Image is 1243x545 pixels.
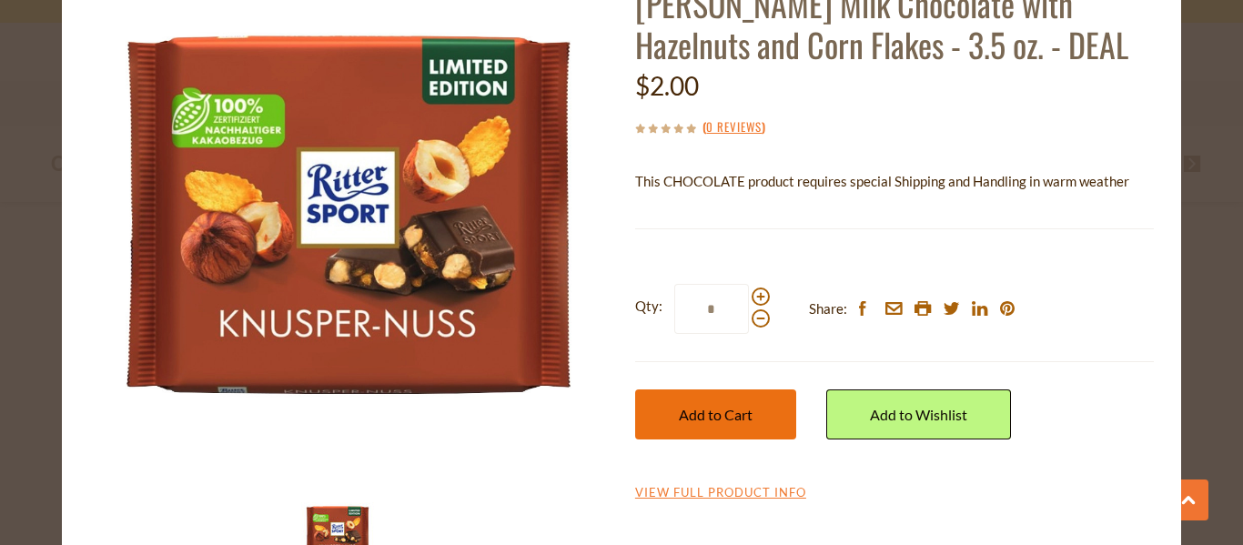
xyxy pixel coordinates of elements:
[635,389,796,439] button: Add to Cart
[826,389,1011,439] a: Add to Wishlist
[702,117,765,136] span: ( )
[674,284,749,334] input: Qty:
[635,170,1154,193] p: This CHOCOLATE product requires special Shipping and Handling in warm weather
[652,207,1154,229] li: We will ship this product in heat-protective packaging and ice during warm weather months or to w...
[635,295,662,318] strong: Qty:
[706,117,762,137] a: 0 Reviews
[679,406,753,423] span: Add to Cart
[635,485,806,501] a: View Full Product Info
[635,70,699,101] span: $2.00
[809,298,847,320] span: Share:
